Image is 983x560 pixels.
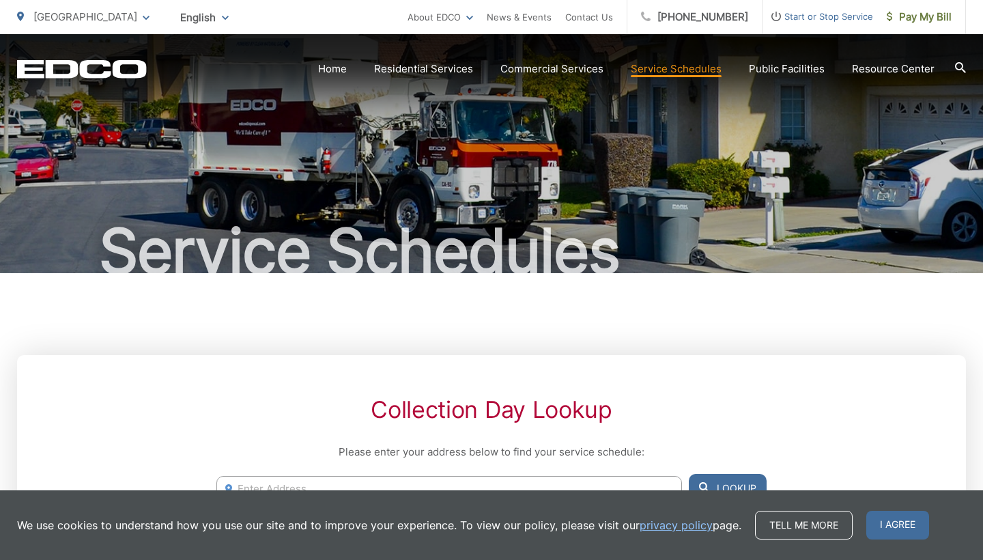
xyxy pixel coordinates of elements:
a: Contact Us [565,9,613,25]
p: We use cookies to understand how you use our site and to improve your experience. To view our pol... [17,517,741,533]
a: Service Schedules [631,61,722,77]
a: News & Events [487,9,552,25]
h1: Service Schedules [17,217,966,285]
a: Commercial Services [500,61,603,77]
span: I agree [866,511,929,540]
a: Resource Center [852,61,935,77]
a: privacy policy [640,517,713,533]
a: Public Facilities [749,61,825,77]
h2: Collection Day Lookup [216,396,767,423]
a: EDCD logo. Return to the homepage. [17,59,147,79]
p: Please enter your address below to find your service schedule: [216,444,767,460]
a: Tell me more [755,511,853,540]
a: About EDCO [408,9,473,25]
a: Residential Services [374,61,473,77]
span: [GEOGRAPHIC_DATA] [33,10,137,23]
span: English [170,5,239,29]
input: Enter Address [216,476,682,501]
span: Pay My Bill [887,9,952,25]
a: Home [318,61,347,77]
button: Lookup [689,474,767,503]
